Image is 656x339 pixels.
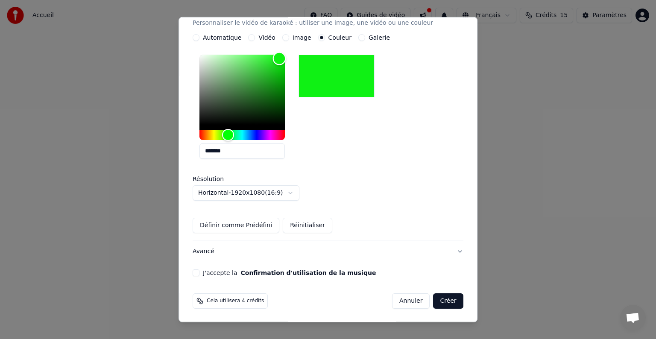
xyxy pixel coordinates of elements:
[193,218,279,233] button: Définir comme Prédéfini
[328,35,351,41] label: Couleur
[241,270,376,276] button: J'accepte la
[259,35,275,41] label: Vidéo
[199,55,285,125] div: Color
[193,240,463,263] button: Avancé
[369,35,390,41] label: Galerie
[193,19,433,27] p: Personnaliser le vidéo de karaoké : utiliser une image, une vidéo ou une couleur
[433,293,463,309] button: Créer
[293,35,311,41] label: Image
[193,34,463,240] div: VidéoPersonnaliser le vidéo de karaoké : utiliser une image, une vidéo ou une couleur
[199,130,285,140] div: Hue
[203,35,241,41] label: Automatique
[392,293,430,309] button: Annuler
[283,218,332,233] button: Réinitialiser
[203,270,376,276] label: J'accepte la
[193,176,278,182] label: Résolution
[207,298,264,304] span: Cela utilisera 4 crédits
